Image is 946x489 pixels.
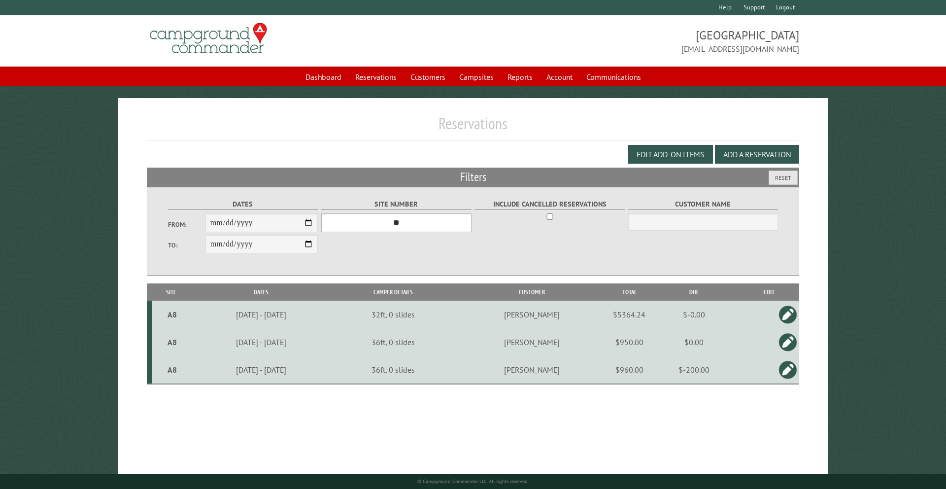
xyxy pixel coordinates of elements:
a: Communications [580,68,647,86]
td: 32ft, 0 slides [332,301,454,328]
td: $960.00 [609,356,649,384]
td: 36ft, 0 slides [332,328,454,356]
td: [PERSON_NAME] [454,301,609,328]
button: Reset [769,171,798,185]
a: Dashboard [300,68,347,86]
th: Total [609,283,649,301]
td: $5364.24 [609,301,649,328]
div: A8 [156,365,189,375]
label: Dates [168,199,318,210]
td: [PERSON_NAME] [454,328,609,356]
td: $-200.00 [649,356,739,384]
label: Site Number [321,199,472,210]
div: [DATE] - [DATE] [192,310,330,319]
div: [DATE] - [DATE] [192,365,330,375]
a: Campsites [453,68,500,86]
label: Customer Name [628,199,778,210]
a: Reports [502,68,539,86]
td: 36ft, 0 slides [332,356,454,384]
label: Include Cancelled Reservations [474,199,625,210]
th: Due [649,283,739,301]
label: To: [168,241,205,250]
button: Add a Reservation [715,145,799,164]
a: Reservations [349,68,403,86]
div: [DATE] - [DATE] [192,337,330,347]
a: Account [541,68,578,86]
td: $-0.00 [649,301,739,328]
th: Edit [739,283,799,301]
span: [GEOGRAPHIC_DATA] [EMAIL_ADDRESS][DOMAIN_NAME] [473,27,799,55]
img: Campground Commander [147,19,270,58]
div: A8 [156,310,189,319]
th: Site [152,283,191,301]
td: $950.00 [609,328,649,356]
td: [PERSON_NAME] [454,356,609,384]
label: From: [168,220,205,229]
small: © Campground Commander LLC. All rights reserved. [417,478,529,485]
h2: Filters [147,168,800,186]
div: A8 [156,337,189,347]
a: Customers [405,68,451,86]
th: Customer [454,283,609,301]
button: Edit Add-on Items [628,145,713,164]
th: Dates [191,283,332,301]
th: Camper Details [332,283,454,301]
h1: Reservations [147,114,800,141]
td: $0.00 [649,328,739,356]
